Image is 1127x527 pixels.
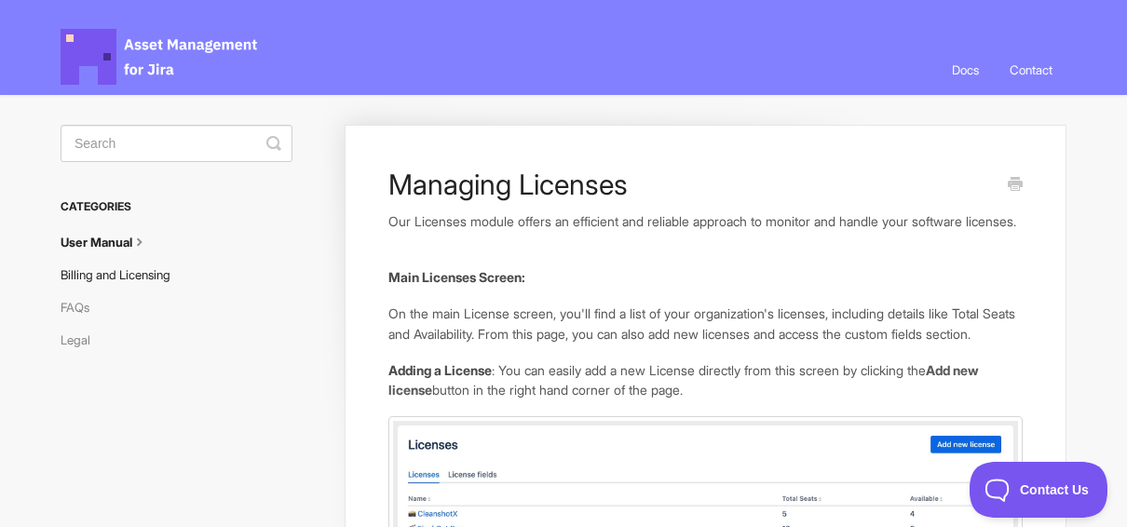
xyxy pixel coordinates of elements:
[388,362,492,378] strong: Adding a License
[61,325,104,355] a: Legal
[388,360,1023,400] p: : You can easily add a new License directly from this screen by clicking the button in the right ...
[1008,175,1023,196] a: Print this Article
[388,168,995,201] h1: Managing Licenses
[938,45,993,95] a: Docs
[61,125,292,162] input: Search
[970,462,1108,518] iframe: Toggle Customer Support
[61,260,184,290] a: Billing and Licensing
[388,304,1023,344] p: On the main License screen, you'll find a list of your organization's licenses, including details...
[61,292,103,322] a: FAQs
[996,45,1066,95] a: Contact
[61,29,260,85] span: Asset Management for Jira Docs
[388,211,1023,232] p: Our Licenses module offers an efficient and reliable approach to monitor and handle your software...
[61,190,292,223] h3: Categories
[61,227,163,257] a: User Manual
[388,269,525,285] strong: Main Licenses Screen:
